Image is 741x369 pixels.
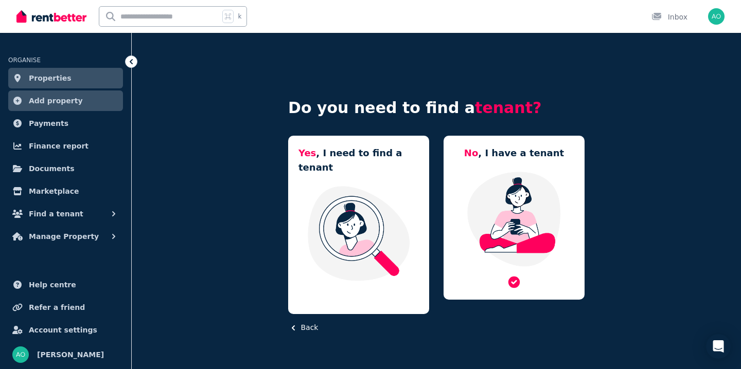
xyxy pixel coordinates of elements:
[29,72,72,84] span: Properties
[8,136,123,156] a: Finance report
[298,185,419,282] img: I need a tenant
[29,162,75,175] span: Documents
[706,334,731,359] div: Open Intercom Messenger
[651,12,687,22] div: Inbox
[8,204,123,224] button: Find a tenant
[298,147,316,158] span: Yes
[298,146,419,175] h5: , I need to find a tenant
[8,274,123,295] a: Help centre
[29,185,79,197] span: Marketplace
[8,158,123,179] a: Documents
[464,147,478,158] span: No
[8,68,123,88] a: Properties
[708,8,725,25] img: angela oei
[8,320,123,340] a: Account settings
[37,348,104,361] span: [PERSON_NAME]
[29,95,83,107] span: Add property
[29,324,97,336] span: Account settings
[238,12,241,21] span: k
[475,99,541,117] span: tenant?
[8,57,41,64] span: ORGANISE
[454,171,574,267] img: Manage my property
[16,9,86,24] img: RentBetter
[8,113,123,134] a: Payments
[29,279,76,291] span: Help centre
[288,322,318,333] button: Back
[29,301,85,313] span: Refer a friend
[12,346,29,363] img: angela oei
[8,226,123,247] button: Manage Property
[29,117,68,130] span: Payments
[288,99,585,117] h4: Do you need to find a
[8,297,123,318] a: Refer a friend
[8,90,123,111] a: Add property
[29,208,83,220] span: Find a tenant
[8,181,123,201] a: Marketplace
[29,140,89,152] span: Finance report
[464,146,564,160] h5: , I have a tenant
[29,230,99,243] span: Manage Property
